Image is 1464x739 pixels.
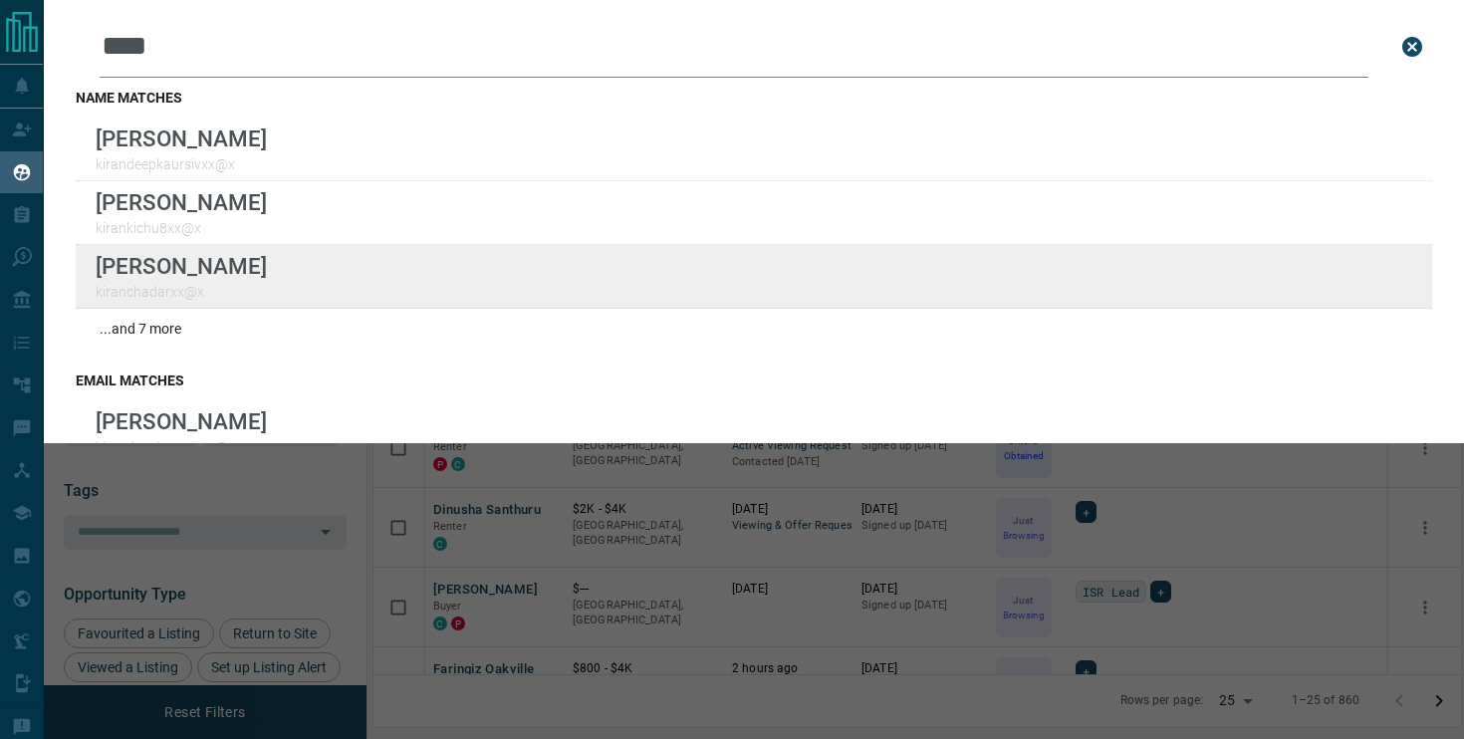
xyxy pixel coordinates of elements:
p: [PERSON_NAME] [96,253,267,279]
h3: email matches [76,372,1432,388]
button: close search bar [1392,27,1432,67]
p: kiranchadarxx@x [96,284,267,300]
p: [PERSON_NAME] [96,189,267,215]
p: kirankichu8xx@x [96,220,267,236]
div: ...and 7 more [76,309,1432,349]
h3: name matches [76,90,1432,106]
p: [PERSON_NAME] [96,125,267,151]
p: kirandeepkaursivxx@x [96,156,267,172]
p: kirandeepkaursivxx@x [96,439,267,455]
p: [PERSON_NAME] [96,408,267,434]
